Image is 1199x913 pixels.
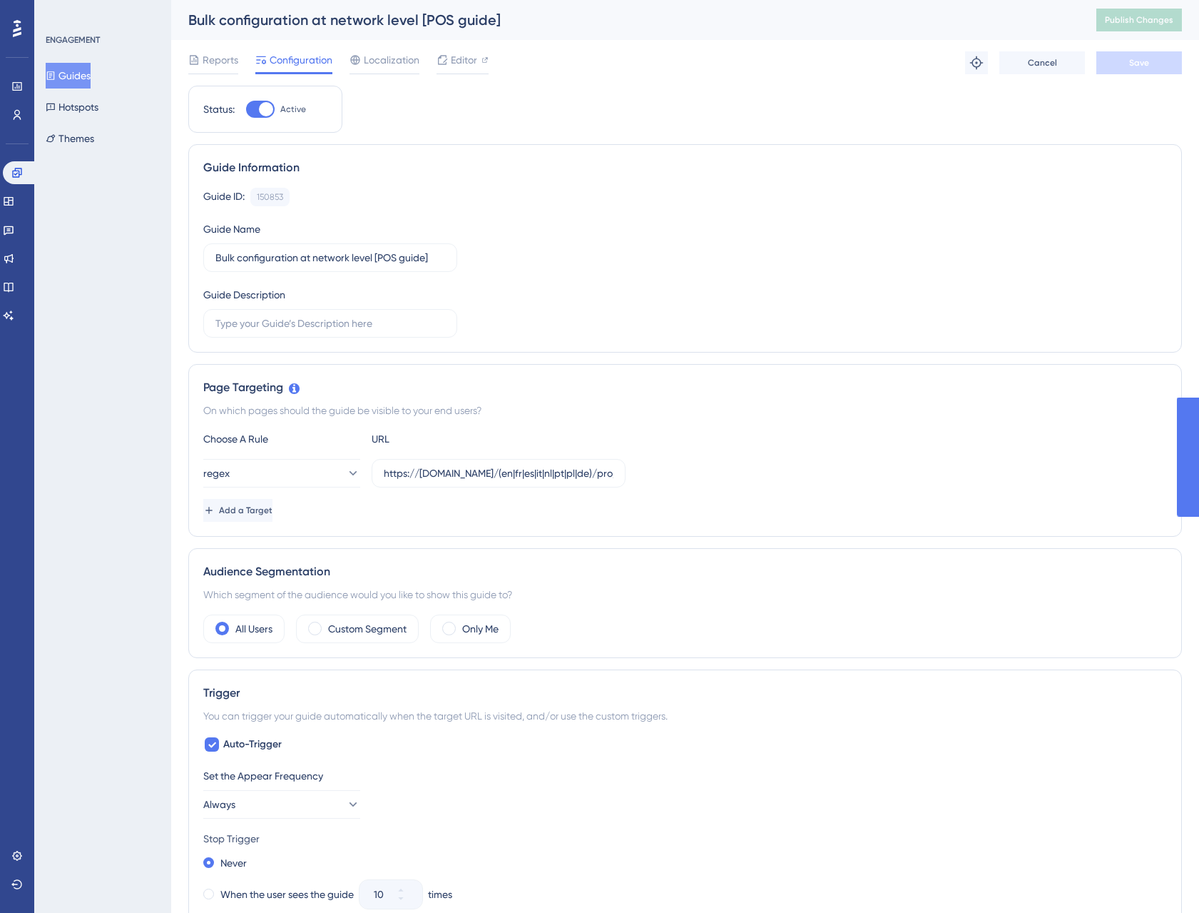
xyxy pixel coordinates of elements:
[203,402,1167,419] div: On which pages should the guide be visible to your end users?
[1028,57,1057,69] span: Cancel
[203,430,360,448] div: Choose A Rule
[203,767,1167,785] div: Set the Appear Frequency
[364,51,419,69] span: Localization
[1096,9,1182,31] button: Publish Changes
[280,104,306,115] span: Active
[203,499,272,522] button: Add a Target
[188,10,1061,30] div: Bulk configuration at network level [POS guide]
[203,101,235,118] div: Status:
[46,126,94,151] button: Themes
[328,620,407,637] label: Custom Segment
[203,286,285,303] div: Guide Description
[462,620,499,637] label: Only Me
[1139,857,1182,899] iframe: UserGuiding AI Assistant Launcher
[203,707,1167,725] div: You can trigger your guide automatically when the target URL is visited, and/or use the custom tr...
[428,886,452,903] div: times
[203,221,260,238] div: Guide Name
[220,854,247,872] label: Never
[257,191,283,203] div: 150853
[46,34,100,46] div: ENGAGEMENT
[203,159,1167,176] div: Guide Information
[203,188,245,206] div: Guide ID:
[1105,14,1173,26] span: Publish Changes
[1096,51,1182,74] button: Save
[203,563,1167,580] div: Audience Segmentation
[223,736,282,753] span: Auto-Trigger
[203,586,1167,603] div: Which segment of the audience would you like to show this guide to?
[46,94,98,120] button: Hotspots
[203,796,235,813] span: Always
[219,505,272,516] span: Add a Target
[203,459,360,488] button: regex
[215,316,445,331] input: Type your Guide’s Description here
[220,886,354,903] label: When the user sees the guide
[203,379,1167,396] div: Page Targeting
[372,430,529,448] div: URL
[203,685,1167,702] div: Trigger
[451,51,477,69] span: Editor
[384,465,613,481] input: yourwebsite.com/path
[270,51,332,69] span: Configuration
[1129,57,1149,69] span: Save
[999,51,1085,74] button: Cancel
[203,830,1167,847] div: Stop Trigger
[215,250,445,266] input: Type your Guide’s Name here
[203,51,238,69] span: Reports
[203,465,230,482] span: regex
[46,63,91,89] button: Guides
[235,620,272,637] label: All Users
[203,790,360,819] button: Always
